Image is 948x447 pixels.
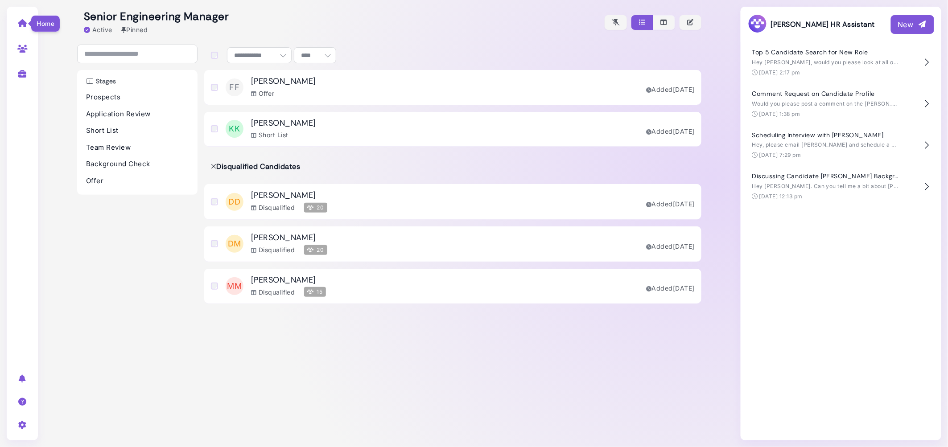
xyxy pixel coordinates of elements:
[646,242,695,251] div: Added
[646,199,695,209] div: Added
[759,111,800,117] time: [DATE] 1:38 pm
[86,143,189,153] p: Team Review
[251,245,295,254] div: Disqualified
[251,77,316,86] h3: [PERSON_NAME]
[752,90,899,98] h4: Comment Request on Candidate Profile
[673,242,695,250] time: Sep 03, 2025
[748,83,934,125] button: Comment Request on Candidate Profile Would you please post a comment on the [PERSON_NAME] profile...
[86,126,189,136] p: Short List
[646,85,695,94] div: Added
[748,166,934,207] button: Discussing Candidate [PERSON_NAME] Background Hey [PERSON_NAME]. Can you tell me a bit about [PER...
[86,109,189,119] p: Application Review
[251,287,295,297] div: Disqualified
[251,89,274,98] div: Offer
[759,69,800,76] time: [DATE] 2:17 pm
[673,284,695,292] time: Sep 03, 2025
[84,25,112,34] div: Active
[121,25,148,34] div: Pinned
[251,203,295,212] div: Disqualified
[82,78,121,85] h3: Stages
[226,78,243,96] span: FF
[891,15,934,34] button: New
[211,162,695,171] h4: Disqualified Candidates
[646,127,695,136] div: Added
[748,125,934,166] button: Scheduling Interview with [PERSON_NAME] Hey, please email [PERSON_NAME] and schedule a 30 min int...
[226,277,243,295] span: MM
[304,245,327,255] span: 20
[86,176,189,186] p: Offer
[251,119,316,128] h3: [PERSON_NAME]
[759,193,803,200] time: [DATE] 12:13 pm
[31,15,60,32] div: Home
[84,10,229,23] h2: Senior Engineering Manager
[748,42,934,83] button: Top 5 Candidate Search for New Role Hey [PERSON_NAME], would you please look at all of our existi...
[304,287,326,297] span: 15
[226,120,243,138] span: KK
[673,127,695,135] time: Sep 03, 2025
[759,152,801,158] time: [DATE] 7:29 pm
[307,205,313,211] img: Megan Score
[226,235,243,253] span: DM
[86,92,189,103] p: Prospects
[673,86,695,93] time: Sep 03, 2025
[752,172,899,180] h4: Discussing Candidate [PERSON_NAME] Background
[251,233,327,243] h3: [PERSON_NAME]
[226,193,243,211] span: DD
[307,247,313,253] img: Megan Score
[8,11,37,34] a: Home
[898,19,927,30] div: New
[86,159,189,169] p: Background Check
[646,283,695,293] div: Added
[307,289,313,295] img: Megan Score
[251,130,289,139] div: Short List
[748,14,875,35] h3: [PERSON_NAME] HR Assistant
[752,131,899,139] h4: Scheduling Interview with [PERSON_NAME]
[673,200,695,208] time: Sep 03, 2025
[752,49,899,56] h4: Top 5 Candidate Search for New Role
[251,191,327,201] h3: [PERSON_NAME]
[304,203,327,213] span: 20
[251,275,326,285] h3: [PERSON_NAME]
